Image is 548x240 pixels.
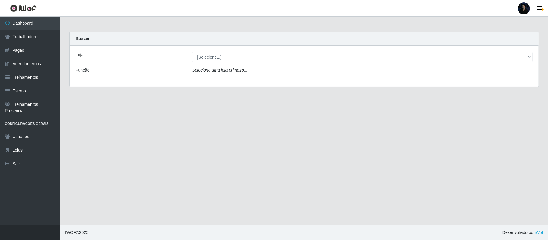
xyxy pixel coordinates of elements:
[76,52,83,58] label: Loja
[76,36,90,41] strong: Buscar
[76,67,90,73] label: Função
[192,68,247,72] i: Selecione uma loja primeiro...
[10,5,37,12] img: CoreUI Logo
[535,230,543,235] a: iWof
[65,230,76,235] span: IWOF
[65,229,90,236] span: © 2025 .
[502,229,543,236] span: Desenvolvido por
